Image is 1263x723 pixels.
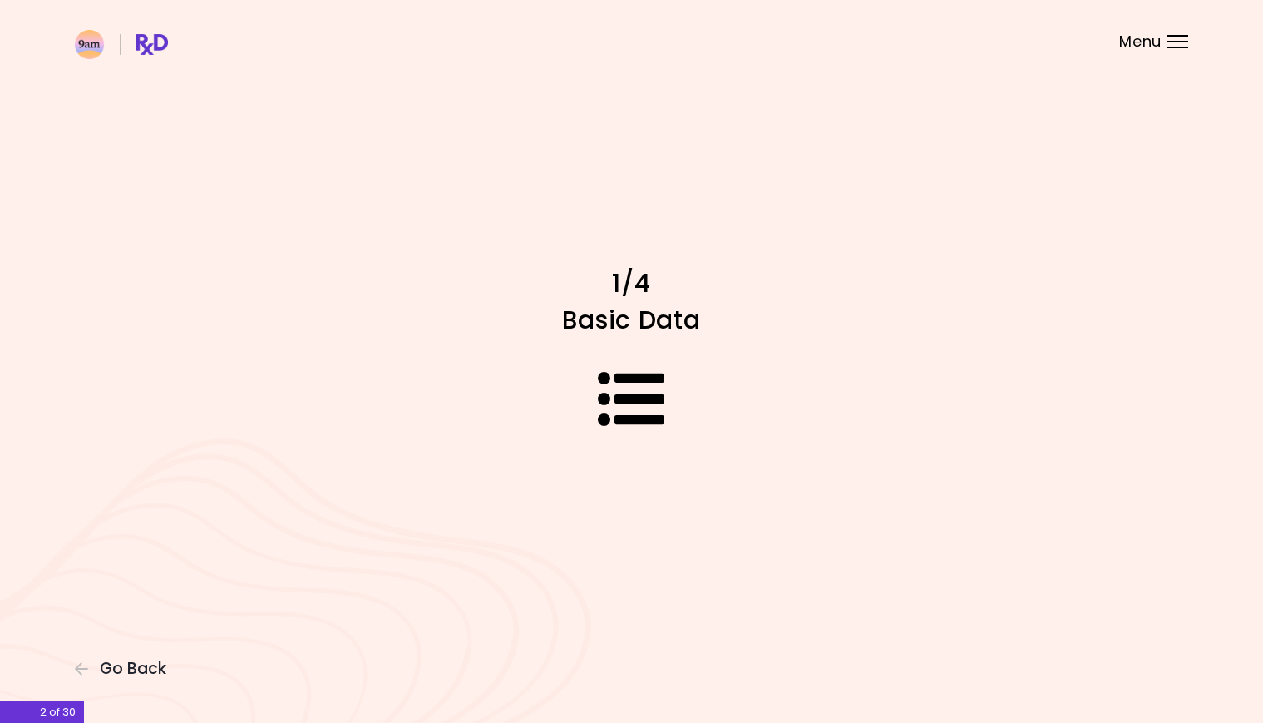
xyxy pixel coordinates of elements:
span: Menu [1119,34,1162,49]
h1: 1/4 [341,267,923,300]
img: RxDiet [75,30,168,59]
h1: Basic Data [341,304,923,336]
button: Go Back [75,660,175,678]
span: Go Back [100,660,166,678]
